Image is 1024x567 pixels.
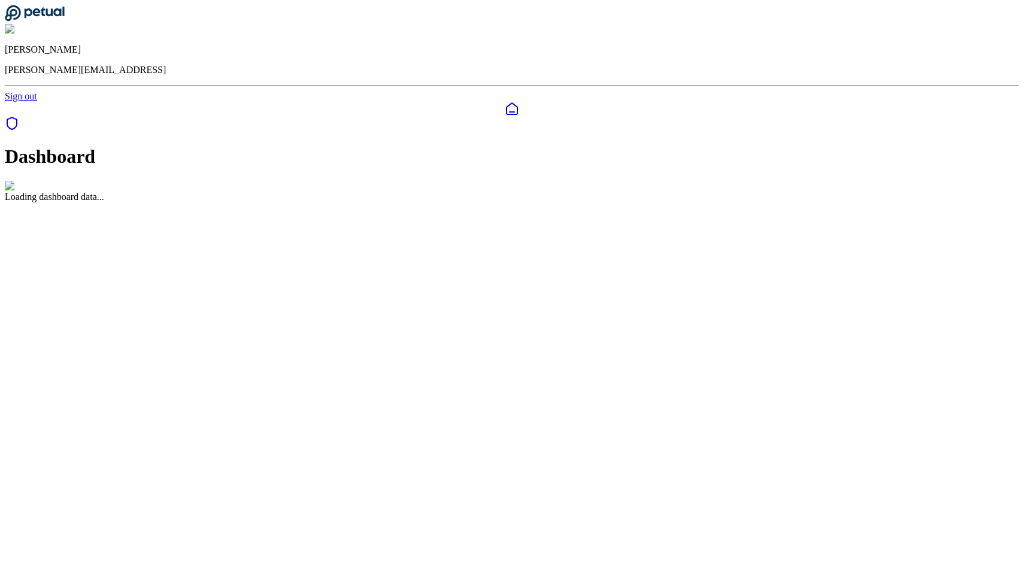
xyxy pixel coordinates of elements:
[5,102,1019,116] a: Dashboard
[5,145,1019,168] h1: Dashboard
[5,192,1019,202] div: Loading dashboard data...
[5,13,65,23] a: Go to Dashboard
[5,91,37,101] a: Sign out
[5,65,1019,75] p: [PERSON_NAME][EMAIL_ADDRESS]
[5,24,56,35] img: Andrew Li
[5,116,1019,133] a: SOC
[5,44,1019,55] p: [PERSON_NAME]
[5,181,35,192] img: Logo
